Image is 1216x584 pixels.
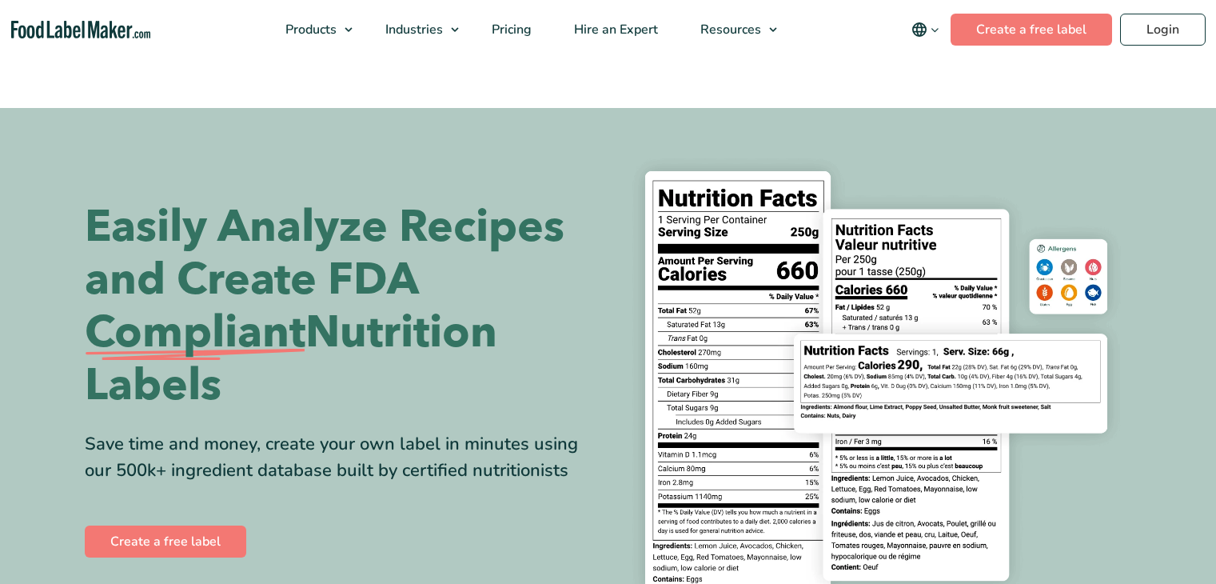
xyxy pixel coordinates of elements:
span: Compliant [85,306,305,359]
span: Hire an Expert [569,21,660,38]
span: Industries [381,21,445,38]
h1: Easily Analyze Recipes and Create FDA Nutrition Labels [85,201,596,412]
a: Create a free label [951,14,1112,46]
div: Save time and money, create your own label in minutes using our 500k+ ingredient database built b... [85,431,596,484]
a: Create a free label [85,526,246,558]
span: Resources [696,21,763,38]
a: Login [1120,14,1206,46]
span: Pricing [487,21,533,38]
span: Products [281,21,338,38]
